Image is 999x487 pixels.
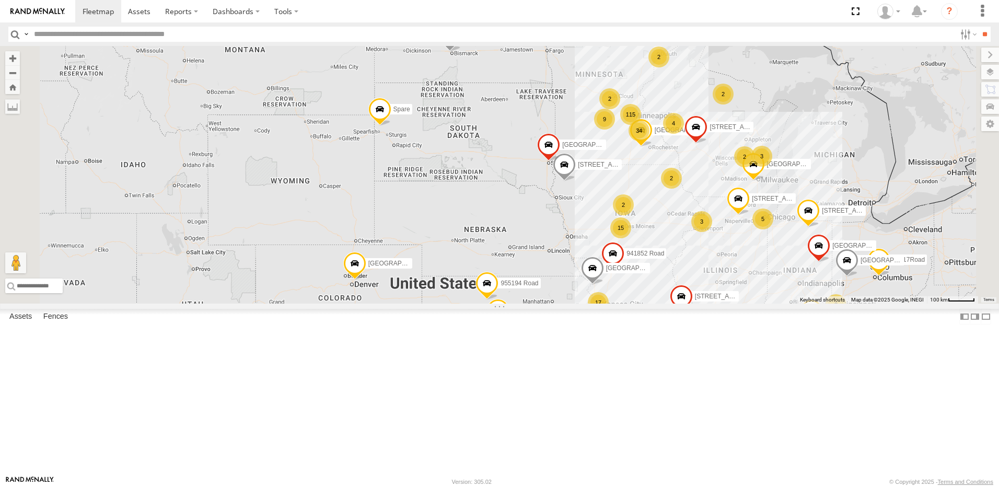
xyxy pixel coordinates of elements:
[655,126,720,134] span: [GEOGRAPHIC_DATA]
[752,195,814,202] span: [STREET_ADDRESS]
[892,256,925,263] span: 53417Road
[663,113,684,134] div: 4
[941,3,958,20] i: ?
[661,168,682,189] div: 2
[648,47,669,67] div: 2
[938,479,993,485] a: Terms and Conditions
[734,146,755,167] div: 2
[713,84,734,105] div: 2
[981,117,999,131] label: Map Settings
[5,65,20,80] button: Zoom out
[501,280,538,287] span: 955194 Road
[5,99,20,114] label: Measure
[5,80,20,94] button: Zoom Home
[874,4,904,19] div: Tina French
[889,479,993,485] div: © Copyright 2025 -
[599,88,620,109] div: 2
[606,264,671,272] span: [GEOGRAPHIC_DATA]
[851,297,924,303] span: Map data ©2025 Google, INEGI
[930,297,948,303] span: 100 km
[752,208,773,229] div: 5
[38,309,73,324] label: Fences
[10,8,65,15] img: rand-logo.svg
[4,309,37,324] label: Assets
[620,104,641,125] div: 115
[594,109,615,130] div: 9
[959,309,970,324] label: Dock Summary Table to the Left
[970,309,980,324] label: Dock Summary Table to the Right
[6,477,54,487] a: Visit our Website
[562,141,628,148] span: [GEOGRAPHIC_DATA]
[5,252,26,273] button: Drag Pegman onto the map to open Street View
[751,146,772,167] div: 3
[822,207,884,214] span: [STREET_ADDRESS]
[767,160,832,168] span: [GEOGRAPHIC_DATA]
[22,27,30,42] label: Search Query
[578,160,640,168] span: [STREET_ADDRESS]
[832,242,898,249] span: [GEOGRAPHIC_DATA]
[695,293,757,300] span: [STREET_ADDRESS]
[626,249,664,257] span: 941852 Road
[613,194,634,215] div: 2
[588,292,609,313] div: 17
[629,120,649,141] div: 34
[393,105,410,112] span: Spare
[710,123,772,131] span: [STREET_ADDRESS]
[800,296,845,304] button: Keyboard shortcuts
[826,294,846,315] div: 2
[610,217,631,238] div: 15
[983,298,994,302] a: Terms
[861,257,926,264] span: [GEOGRAPHIC_DATA]
[368,260,434,267] span: [GEOGRAPHIC_DATA]
[691,211,712,232] div: 3
[981,309,991,324] label: Hide Summary Table
[5,51,20,65] button: Zoom in
[452,479,492,485] div: Version: 305.02
[927,296,978,304] button: Map Scale: 100 km per 48 pixels
[956,27,979,42] label: Search Filter Options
